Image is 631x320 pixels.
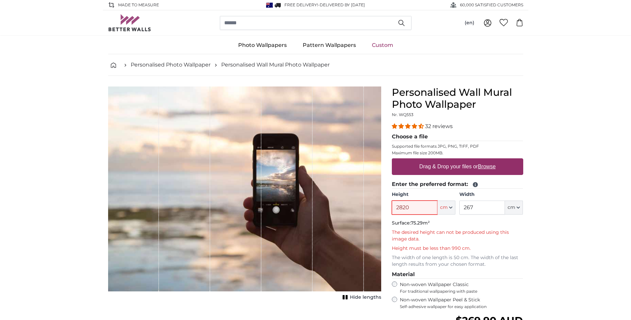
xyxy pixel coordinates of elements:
[400,304,523,309] span: Self-adhesive wallpaper for easy application
[392,144,523,149] p: Supported file formats JPG, PNG, TIFF, PDF
[392,191,455,198] label: Height
[108,86,381,302] div: 1 of 1
[108,14,151,31] img: Betterwalls
[459,17,480,29] button: (en)
[266,3,273,8] img: Australia
[392,220,523,227] p: Surface:
[392,112,413,117] span: Nr. WQ553
[131,61,211,69] a: Personalised Photo Wallpaper
[318,2,365,7] span: -
[416,160,498,173] label: Drag & Drop your files or
[350,294,381,301] span: Hide lengths
[392,245,523,252] p: Height must be less than 990 cm.
[392,229,523,242] p: The desired height can not be produced using this image data.
[508,204,515,211] span: cm
[425,123,453,129] span: 32 reviews
[284,2,318,7] span: FREE delivery!
[437,201,455,215] button: cm
[400,297,523,309] label: Non-woven Wallpaper Peel & Stick
[392,270,523,279] legend: Material
[400,281,523,294] label: Non-woven Wallpaper Classic
[440,204,448,211] span: cm
[364,37,401,54] a: Custom
[392,123,425,129] span: 4.31 stars
[108,54,523,76] nav: breadcrumbs
[400,289,523,294] span: For traditional wallpapering with paste
[505,201,523,215] button: cm
[230,37,295,54] a: Photo Wallpapers
[320,2,365,7] span: Delivered by [DATE]
[392,86,523,110] h1: Personalised Wall Mural Photo Wallpaper
[295,37,364,54] a: Pattern Wallpapers
[411,220,430,226] span: 75.29m²
[478,164,496,169] u: Browse
[392,180,523,189] legend: Enter the preferred format:
[392,133,523,141] legend: Choose a file
[118,2,159,8] span: Made to Measure
[392,254,523,268] p: The width of one length is 50 cm. The width of the last length results from your chosen format.
[221,61,330,69] a: Personalised Wall Mural Photo Wallpaper
[341,293,381,302] button: Hide lengths
[392,150,523,156] p: Maximum file size 200MB.
[460,2,523,8] span: 60,000 SATISFIED CUSTOMERS
[459,191,523,198] label: Width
